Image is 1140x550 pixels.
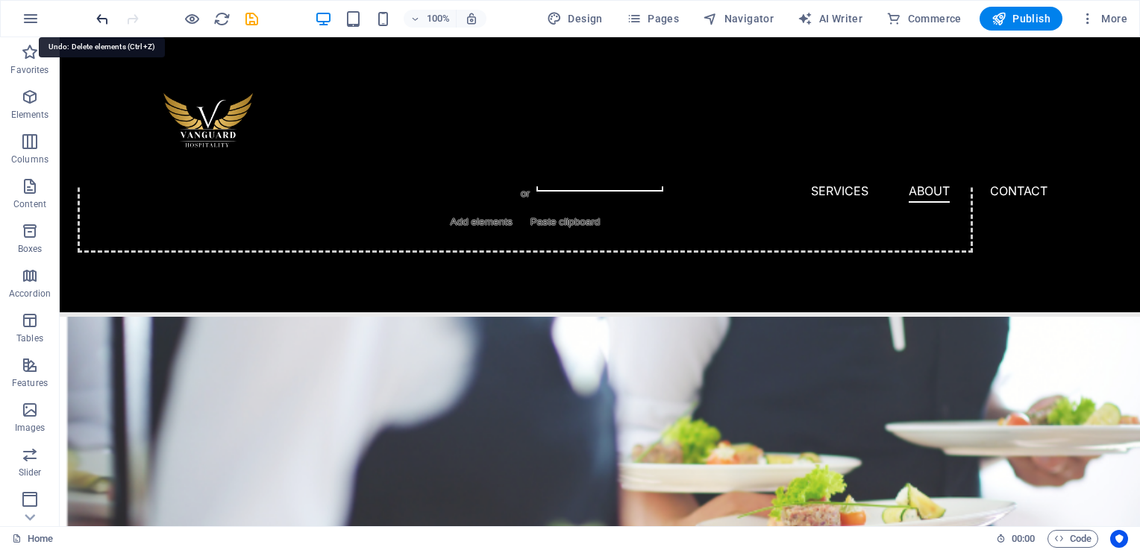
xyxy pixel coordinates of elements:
[93,10,111,28] button: undo
[242,10,260,28] button: save
[621,7,685,31] button: Pages
[703,11,774,26] span: Navigator
[11,154,48,165] p: Columns
[465,12,478,25] i: On resize automatically adjust zoom level to fit chosen device.
[465,174,547,195] span: Paste clipboard
[1022,533,1024,544] span: :
[213,10,231,28] button: reload
[9,288,51,300] p: Accordion
[12,377,48,389] p: Features
[426,10,450,28] h6: 100%
[13,198,46,210] p: Content
[1074,7,1133,31] button: More
[243,10,260,28] i: Save (Ctrl+S)
[1012,530,1035,548] span: 00 00
[792,7,868,31] button: AI Writer
[547,11,603,26] span: Design
[18,243,43,255] p: Boxes
[627,11,679,26] span: Pages
[11,109,49,121] p: Elements
[12,530,53,548] a: Click to cancel selection. Double-click to open Pages
[18,110,913,215] div: Drop content here
[1110,530,1128,548] button: Usercentrics
[1054,530,1092,548] span: Code
[697,7,780,31] button: Navigator
[980,7,1062,31] button: Publish
[992,11,1050,26] span: Publish
[886,11,962,26] span: Commerce
[19,467,42,478] p: Slider
[541,7,609,31] div: Design (Ctrl+Alt+Y)
[16,332,43,344] p: Tables
[1047,530,1098,548] button: Code
[996,530,1036,548] h6: Session time
[183,10,201,28] button: Click here to leave preview mode and continue editing
[15,422,46,434] p: Images
[798,11,862,26] span: AI Writer
[213,10,231,28] i: Reload page
[10,64,48,76] p: Favorites
[385,174,459,195] span: Add elements
[404,10,457,28] button: 100%
[1080,11,1127,26] span: More
[541,7,609,31] button: Design
[880,7,968,31] button: Commerce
